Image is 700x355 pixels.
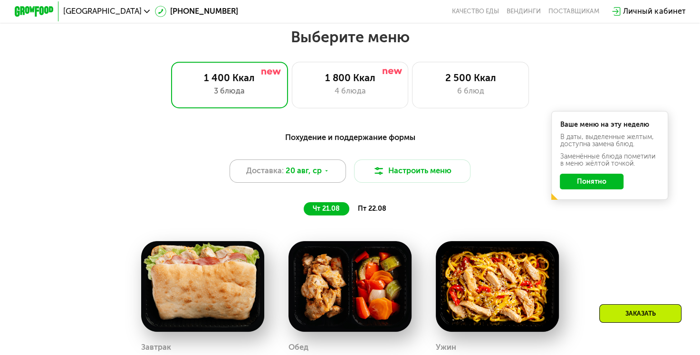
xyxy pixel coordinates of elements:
span: пт 22.08 [358,205,386,213]
h2: Выберите меню [31,28,669,47]
div: Заказать [599,304,681,323]
div: 1 400 Ккал [182,72,278,84]
div: Ужин [436,340,456,355]
a: [PHONE_NUMBER] [155,6,239,18]
div: 2 500 Ккал [422,72,519,84]
span: [GEOGRAPHIC_DATA] [63,8,142,15]
div: Похудение и поддержание формы [62,131,638,144]
div: 4 блюда [302,85,398,97]
div: Заменённые блюда пометили в меню жёлтой точкой. [560,153,659,167]
div: Завтрак [141,340,171,355]
span: 20 авг, ср [286,165,322,177]
div: Обед [288,340,308,355]
span: чт 21.08 [313,205,340,213]
a: Вендинги [507,8,541,15]
div: Личный кабинет [623,6,685,18]
button: Настроить меню [354,159,471,183]
div: 3 блюда [182,85,278,97]
button: Понятно [560,174,623,189]
div: 6 блюд [422,85,519,97]
div: 1 800 Ккал [302,72,398,84]
a: Качество еды [452,8,499,15]
div: Ваше меню на эту неделю [560,121,659,128]
div: В даты, выделенные желтым, доступна замена блюд. [560,134,659,148]
span: Доставка: [246,165,284,177]
div: поставщикам [548,8,599,15]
